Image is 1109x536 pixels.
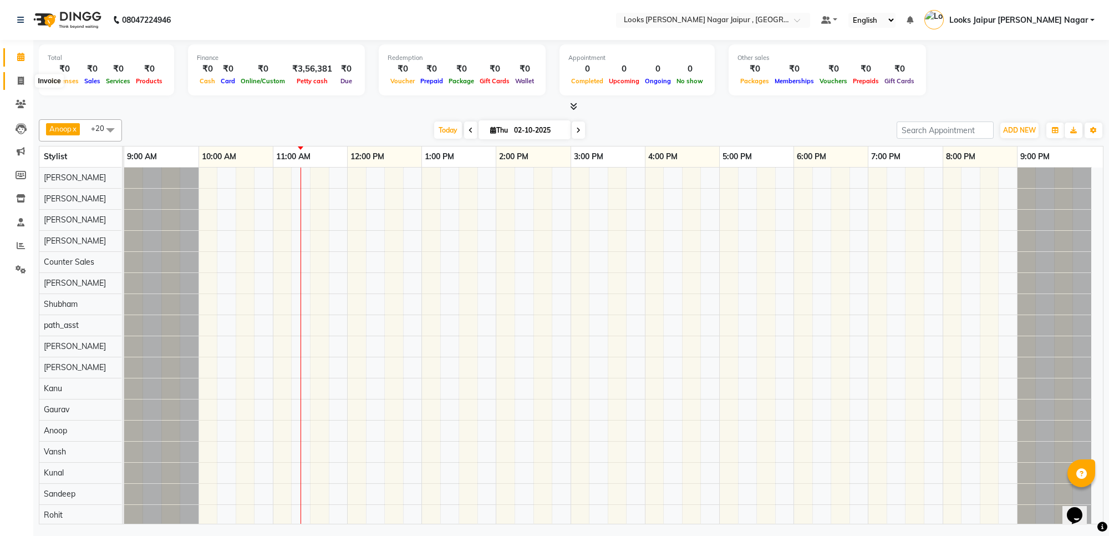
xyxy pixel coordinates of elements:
[477,77,512,85] span: Gift Cards
[1003,126,1036,134] span: ADD NEW
[606,63,642,75] div: 0
[817,77,850,85] span: Vouchers
[44,362,106,372] span: [PERSON_NAME]
[568,53,706,63] div: Appointment
[645,149,680,165] a: 4:00 PM
[44,151,67,161] span: Stylist
[772,77,817,85] span: Memberships
[338,77,355,85] span: Due
[238,77,288,85] span: Online/Custom
[388,63,418,75] div: ₹0
[949,14,1088,26] span: Looks Jaipur [PERSON_NAME] Nagar
[273,149,313,165] a: 11:00 AM
[817,63,850,75] div: ₹0
[388,77,418,85] span: Voucher
[72,124,77,133] a: x
[882,77,917,85] span: Gift Cards
[91,124,113,133] span: +20
[44,341,106,351] span: [PERSON_NAME]
[44,215,106,225] span: [PERSON_NAME]
[48,53,165,63] div: Total
[897,122,994,139] input: Search Appointment
[122,4,171,36] b: 08047224946
[674,63,706,75] div: 0
[44,426,67,436] span: Anoop
[133,77,165,85] span: Products
[44,510,63,520] span: Rohit
[642,77,674,85] span: Ongoing
[642,63,674,75] div: 0
[82,63,103,75] div: ₹0
[568,63,606,75] div: 0
[44,320,79,330] span: path_asst
[28,4,104,36] img: logo
[44,383,62,393] span: Kanu
[44,404,69,414] span: Gaurav
[348,149,387,165] a: 12:00 PM
[446,63,477,75] div: ₹0
[568,77,606,85] span: Completed
[44,468,64,478] span: Kunal
[44,194,106,204] span: [PERSON_NAME]
[48,63,82,75] div: ₹0
[720,149,755,165] a: 5:00 PM
[218,63,238,75] div: ₹0
[850,77,882,85] span: Prepaids
[737,77,772,85] span: Packages
[388,53,537,63] div: Redemption
[44,299,78,309] span: Shubham
[418,63,446,75] div: ₹0
[197,77,218,85] span: Cash
[44,173,106,183] span: [PERSON_NAME]
[44,236,106,246] span: [PERSON_NAME]
[924,10,944,29] img: Looks Jaipur Malviya Nagar
[199,149,239,165] a: 10:00 AM
[512,63,537,75] div: ₹0
[794,149,829,165] a: 6:00 PM
[434,122,462,139] span: Today
[44,489,75,499] span: Sandeep
[511,122,566,139] input: 2025-10-02
[49,124,72,133] span: Anoop
[337,63,356,75] div: ₹0
[133,63,165,75] div: ₹0
[1000,123,1039,138] button: ADD NEW
[44,278,106,288] span: [PERSON_NAME]
[44,257,94,267] span: Counter Sales
[943,149,978,165] a: 8:00 PM
[737,53,917,63] div: Other sales
[294,77,330,85] span: Petty cash
[82,77,103,85] span: Sales
[606,77,642,85] span: Upcoming
[487,126,511,134] span: Thu
[850,63,882,75] div: ₹0
[737,63,772,75] div: ₹0
[35,74,63,88] div: Invoice
[197,63,218,75] div: ₹0
[477,63,512,75] div: ₹0
[496,149,531,165] a: 2:00 PM
[512,77,537,85] span: Wallet
[882,63,917,75] div: ₹0
[1062,492,1098,525] iframe: chat widget
[674,77,706,85] span: No show
[288,63,337,75] div: ₹3,56,381
[446,77,477,85] span: Package
[571,149,606,165] a: 3:00 PM
[418,77,446,85] span: Prepaid
[218,77,238,85] span: Card
[772,63,817,75] div: ₹0
[422,149,457,165] a: 1:00 PM
[103,77,133,85] span: Services
[868,149,903,165] a: 7:00 PM
[238,63,288,75] div: ₹0
[197,53,356,63] div: Finance
[124,149,160,165] a: 9:00 AM
[103,63,133,75] div: ₹0
[1018,149,1052,165] a: 9:00 PM
[44,447,66,457] span: Vansh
